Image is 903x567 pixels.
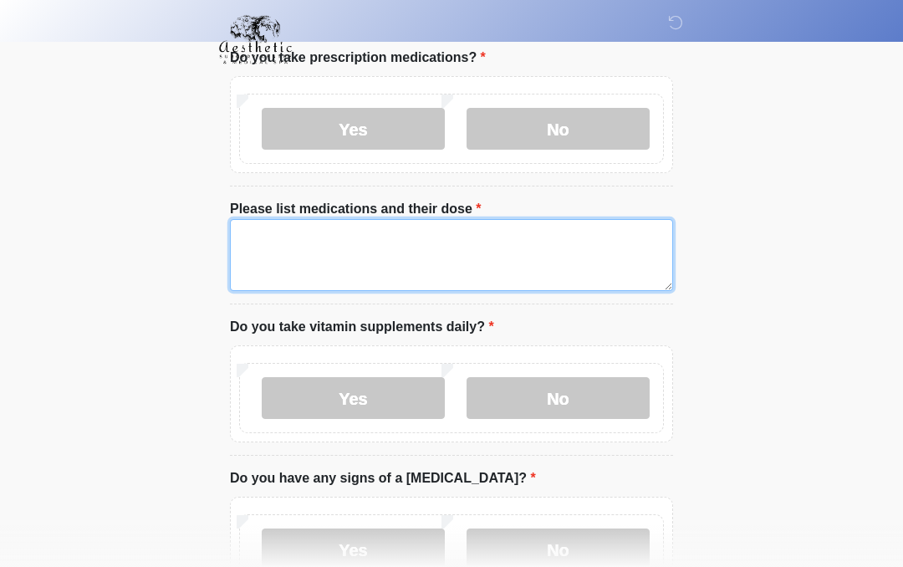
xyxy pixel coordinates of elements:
label: Please list medications and their dose [230,199,482,219]
label: Yes [262,108,445,150]
label: No [467,108,650,150]
label: Do you have any signs of a [MEDICAL_DATA]? [230,468,536,488]
label: Yes [262,377,445,419]
label: No [467,377,650,419]
img: Aesthetic Surgery Centre, PLLC Logo [213,13,298,66]
label: Do you take vitamin supplements daily? [230,317,494,337]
